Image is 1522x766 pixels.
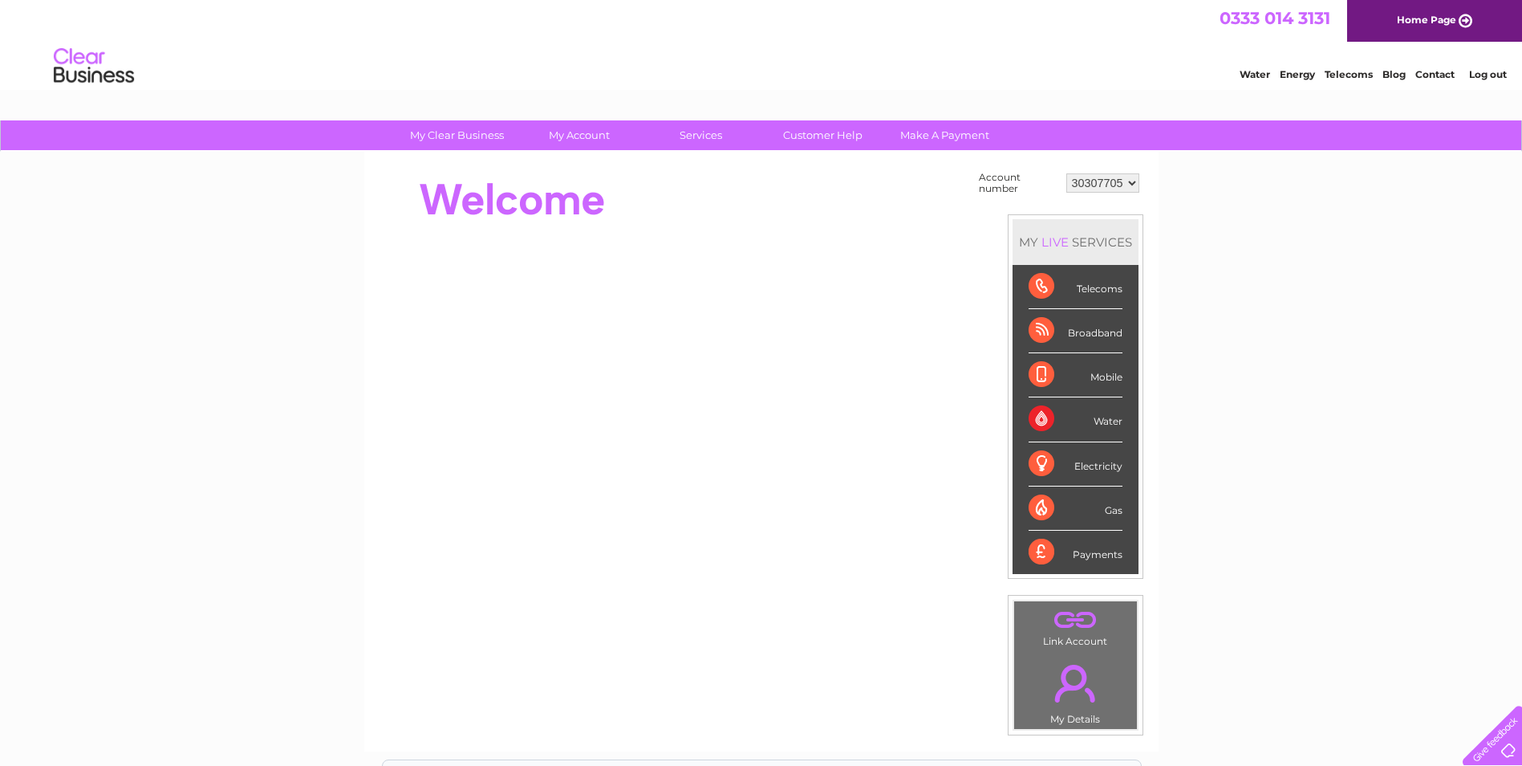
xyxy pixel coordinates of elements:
a: . [1018,605,1133,634]
td: Account number [975,168,1062,198]
a: My Clear Business [391,120,523,150]
a: Telecoms [1325,68,1373,80]
td: Link Account [1013,601,1138,651]
a: 0333 014 3131 [1220,8,1330,28]
a: Energy [1280,68,1315,80]
img: logo.png [53,42,135,91]
div: Clear Business is a trading name of Verastar Limited (registered in [GEOGRAPHIC_DATA] No. 3667643... [383,9,1141,78]
a: My Account [513,120,645,150]
div: Water [1029,397,1122,442]
div: LIVE [1038,234,1072,250]
a: Contact [1415,68,1455,80]
a: Water [1240,68,1270,80]
a: Log out [1469,68,1507,80]
div: Gas [1029,487,1122,531]
a: Make A Payment [879,120,1011,150]
a: Blog [1382,68,1406,80]
div: Electricity [1029,442,1122,487]
a: Services [635,120,767,150]
div: Payments [1029,531,1122,574]
a: Customer Help [757,120,889,150]
a: . [1018,655,1133,711]
div: Telecoms [1029,265,1122,309]
td: My Details [1013,651,1138,730]
div: Mobile [1029,353,1122,397]
div: MY SERVICES [1013,219,1138,265]
div: Broadband [1029,309,1122,353]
